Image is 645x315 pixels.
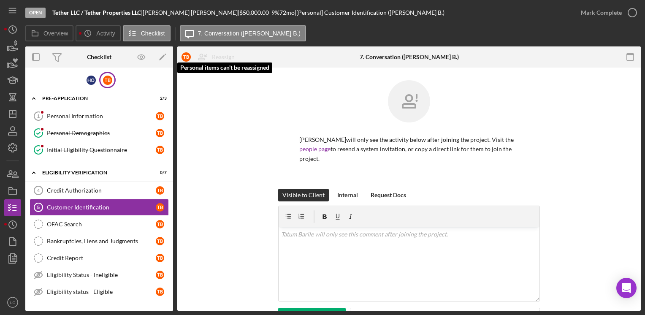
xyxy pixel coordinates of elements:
div: Request Docs [371,189,406,201]
label: Checklist [141,30,165,37]
div: H O [87,76,96,85]
button: Checklist [123,25,171,41]
div: 72 mo [279,9,295,16]
button: Mark Complete [572,4,641,21]
button: Activity [76,25,120,41]
a: OFAC SearchTB [30,216,169,233]
div: $50,000.00 [239,9,271,16]
a: 1Personal InformationTB [30,108,169,125]
b: Tether LLC / Tether Properties LLC [52,9,141,16]
button: Overview [25,25,73,41]
div: Bankruptcies, Liens and Judgments [47,238,156,244]
div: T B [156,237,164,245]
div: T B [156,146,164,154]
div: Pre-Application [42,96,146,101]
div: Personal Information [47,113,156,119]
label: Overview [43,30,68,37]
a: Personal DemographicsTB [30,125,169,141]
a: Eligibility status - EligibleTB [30,283,169,300]
text: LC [10,300,15,305]
div: 9 % [271,9,279,16]
div: T B [156,186,164,195]
div: T B [156,271,164,279]
div: Visible to Client [282,189,325,201]
div: T B [103,76,112,85]
div: Internal [337,189,358,201]
button: Request Docs [366,189,410,201]
button: Visible to Client [278,189,329,201]
div: T B [182,52,191,62]
a: Eligibility Status - IneligibleTB [30,266,169,283]
a: people page [299,145,331,152]
label: 7. Conversation ([PERSON_NAME] B.) [198,30,301,37]
div: OFAC Search [47,221,156,228]
button: TBReassign [177,49,243,65]
div: Open [25,8,46,18]
div: Open Intercom Messenger [616,278,637,298]
div: Credit Authorization [47,187,156,194]
div: 2 / 3 [152,96,167,101]
a: 5Customer IdentificationTB [30,199,169,216]
a: Credit ReportTB [30,250,169,266]
p: [PERSON_NAME] will only see the activity below after joining the project. Visit the to resend a s... [299,135,519,163]
a: 4Credit AuthorizationTB [30,182,169,199]
div: T B [156,203,164,212]
div: Eligibility Status - Ineligible [47,272,156,278]
div: T B [156,288,164,296]
button: Internal [333,189,362,201]
label: Activity [96,30,115,37]
div: | [Personal] Customer Identification ([PERSON_NAME] B.) [295,9,444,16]
div: T B [156,254,164,262]
div: T B [156,129,164,137]
tspan: 1 [37,114,40,119]
a: Bankruptcies, Liens and JudgmentsTB [30,233,169,250]
div: Eligibility status - Eligible [47,288,156,295]
div: Checklist [87,54,111,60]
div: Mark Complete [581,4,622,21]
div: Eligibility Verification [42,170,146,175]
div: 0 / 7 [152,170,167,175]
div: Initial Eligibility Questionnaire [47,147,156,153]
button: 7. Conversation ([PERSON_NAME] B.) [180,25,306,41]
div: [PERSON_NAME] [PERSON_NAME] | [143,9,239,16]
button: LC [4,294,21,311]
div: | [52,9,143,16]
tspan: 5 [37,205,40,210]
div: 7. Conversation ([PERSON_NAME] B.) [360,54,459,60]
div: Credit Report [47,255,156,261]
div: Personal Demographics [47,130,156,136]
div: Reassign [212,49,235,65]
a: Initial Eligibility QuestionnaireTB [30,141,169,158]
div: Customer Identification [47,204,156,211]
div: T B [156,112,164,120]
div: T B [156,220,164,228]
tspan: 4 [37,188,40,193]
